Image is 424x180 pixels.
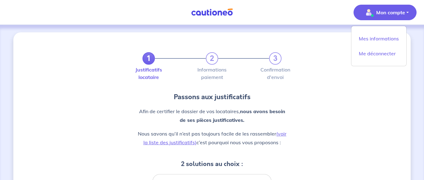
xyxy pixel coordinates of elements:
label: Informations paiement [206,67,218,80]
p: Afin de certifier le dossier de vos locataires, [138,107,286,124]
p: Mon compte [376,9,405,16]
label: Justificatifs locataire [142,67,155,80]
div: illu_account_valid_menu.svgMon compte [351,26,407,66]
img: Cautioneo [189,8,235,16]
button: illu_account_valid_menu.svgMon compte [354,5,417,20]
a: Mes informations [354,34,404,44]
img: illu_account_valid_menu.svg [364,7,374,17]
a: Me déconnecter [354,48,404,58]
a: 1 [142,52,155,65]
p: Passons aux justificatifs [174,92,250,102]
h5: 2 solutions au choix : [138,159,286,169]
label: Confirmation d'envoi [269,67,282,80]
p: Nous savons qu’il n’est pas toujours facile de les rassembler c’est pourquoi nous vous proposons : [138,129,286,147]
